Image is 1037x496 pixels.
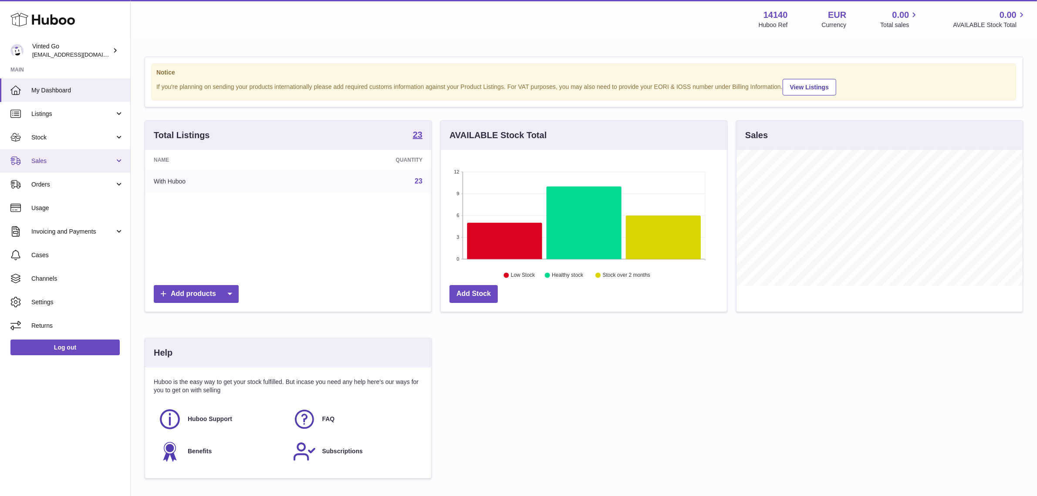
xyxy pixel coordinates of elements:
a: Huboo Support [158,408,284,431]
span: Sales [31,157,115,165]
span: Total sales [880,21,919,29]
a: 23 [415,177,422,185]
a: 23 [413,130,422,141]
text: Stock over 2 months [603,272,650,279]
th: Name [145,150,296,170]
text: 3 [456,234,459,240]
div: If you're planning on sending your products internationally please add required customs informati... [156,78,1011,95]
h3: Sales [745,129,768,141]
span: Invoicing and Payments [31,228,115,236]
strong: EUR [828,9,846,21]
span: Returns [31,322,124,330]
span: Benefits [188,447,212,455]
strong: 14140 [763,9,788,21]
span: AVAILABLE Stock Total [953,21,1027,29]
td: With Huboo [145,170,296,193]
span: Orders [31,180,115,189]
span: Subscriptions [322,447,363,455]
span: 0.00 [892,9,909,21]
span: Huboo Support [188,415,232,423]
text: Healthy stock [552,272,584,279]
span: 0.00 [1000,9,1017,21]
strong: Notice [156,68,1011,77]
div: Huboo Ref [759,21,788,29]
span: Stock [31,133,115,142]
span: Channels [31,275,124,283]
span: Listings [31,110,115,118]
div: Vinted Go [32,42,111,59]
a: 0.00 AVAILABLE Stock Total [953,9,1027,29]
h3: Total Listings [154,129,210,141]
p: Huboo is the easy way to get your stock fulfilled. But incase you need any help here's our ways f... [154,378,422,394]
text: 0 [456,256,459,262]
h3: AVAILABLE Stock Total [449,129,547,141]
a: View Listings [783,79,836,95]
span: Usage [31,204,124,212]
span: Settings [31,298,124,306]
span: [EMAIL_ADDRESS][DOMAIN_NAME] [32,51,128,58]
span: My Dashboard [31,86,124,95]
strong: 23 [413,130,422,139]
th: Quantity [296,150,431,170]
span: FAQ [322,415,335,423]
a: Log out [10,340,120,355]
text: 12 [454,169,459,174]
a: Add products [154,285,239,303]
img: internalAdmin-14140@internal.huboo.com [10,44,24,57]
a: FAQ [293,408,419,431]
text: 9 [456,191,459,196]
a: Add Stock [449,285,498,303]
a: Benefits [158,440,284,463]
h3: Help [154,347,172,359]
text: Low Stock [511,272,535,279]
a: 0.00 Total sales [880,9,919,29]
a: Subscriptions [293,440,419,463]
div: Currency [822,21,847,29]
text: 6 [456,213,459,218]
span: Cases [31,251,124,259]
